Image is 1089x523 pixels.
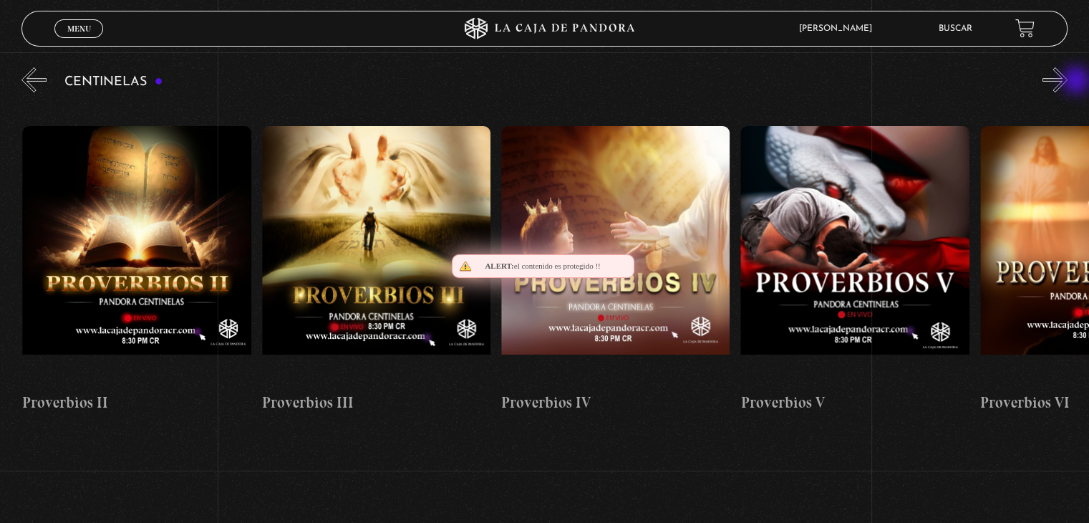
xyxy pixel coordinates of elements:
[485,261,513,270] span: Alert:
[1015,19,1035,38] a: View your shopping cart
[262,391,490,414] h4: Proverbios III
[67,24,91,33] span: Menu
[452,254,634,278] div: el contenido es protegido !!
[501,391,730,414] h4: Proverbios IV
[21,67,47,92] button: Previous
[262,103,490,436] a: Proverbios III
[22,103,251,436] a: Proverbios II
[1042,67,1068,92] button: Next
[939,24,972,33] a: Buscar
[740,391,969,414] h4: Proverbios V
[501,103,730,436] a: Proverbios IV
[740,103,969,436] a: Proverbios V
[64,75,163,89] h3: Centinelas
[62,36,96,46] span: Cerrar
[22,391,251,414] h4: Proverbios II
[792,24,886,33] span: [PERSON_NAME]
